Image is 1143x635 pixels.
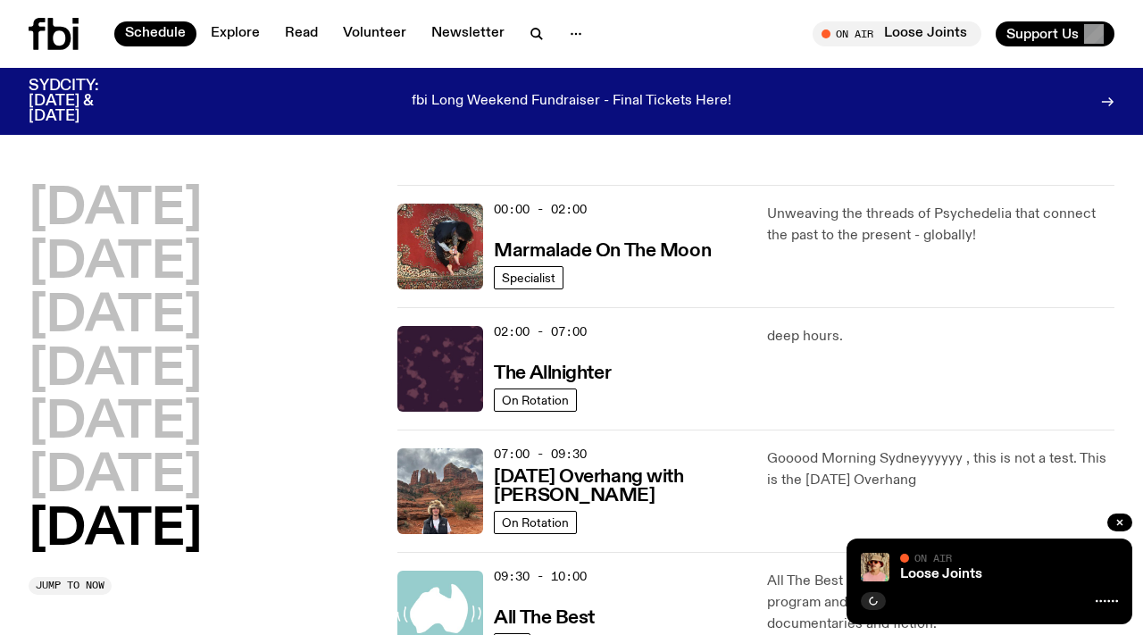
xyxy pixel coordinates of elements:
span: 00:00 - 02:00 [494,201,587,218]
span: On Rotation [502,516,569,530]
a: On Rotation [494,389,577,412]
a: Newsletter [421,21,515,46]
p: All The Best is a weekly half hour national radio program and podcast devoted to short-form featu... [767,571,1114,635]
span: On Air [914,552,952,564]
p: Gooood Morning Sydneyyyyyy , this is not a test. This is the [DATE] Overhang [767,448,1114,491]
a: [DATE] Overhang with [PERSON_NAME] [494,464,745,505]
button: On AirLoose Joints [813,21,981,46]
button: [DATE] [29,346,202,396]
button: [DATE] [29,398,202,448]
h3: SYDCITY: [DATE] & [DATE] [29,79,143,124]
h3: The Allnighter [494,364,611,383]
p: fbi Long Weekend Fundraiser - Final Tickets Here! [412,94,731,110]
img: Tyson stands in front of a paperbark tree wearing orange sunglasses, a suede bucket hat and a pin... [861,553,889,581]
button: [DATE] [29,185,202,235]
h3: [DATE] Overhang with [PERSON_NAME] [494,468,745,505]
a: Loose Joints [900,567,982,581]
span: 02:00 - 07:00 [494,323,587,340]
button: Jump to now [29,577,112,595]
button: [DATE] [29,292,202,342]
button: [DATE] [29,452,202,502]
p: deep hours. [767,326,1114,347]
a: Volunteer [332,21,417,46]
span: 09:30 - 10:00 [494,568,587,585]
span: On Rotation [502,394,569,407]
a: All The Best [494,606,595,628]
h3: Marmalade On The Moon [494,242,711,261]
img: Tommy - Persian Rug [397,204,483,289]
a: Specialist [494,266,563,289]
a: On Rotation [494,511,577,534]
span: Support Us [1006,26,1079,42]
a: Marmalade On The Moon [494,238,711,261]
a: Schedule [114,21,196,46]
span: 07:00 - 09:30 [494,446,587,463]
button: [DATE] [29,238,202,288]
a: Explore [200,21,271,46]
span: Jump to now [36,581,104,590]
p: Unweaving the threads of Psychedelia that connect the past to the present - globally! [767,204,1114,246]
a: The Allnighter [494,361,611,383]
a: Read [274,21,329,46]
h3: All The Best [494,609,595,628]
span: Specialist [502,272,555,285]
button: [DATE] [29,505,202,556]
button: Support Us [996,21,1114,46]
